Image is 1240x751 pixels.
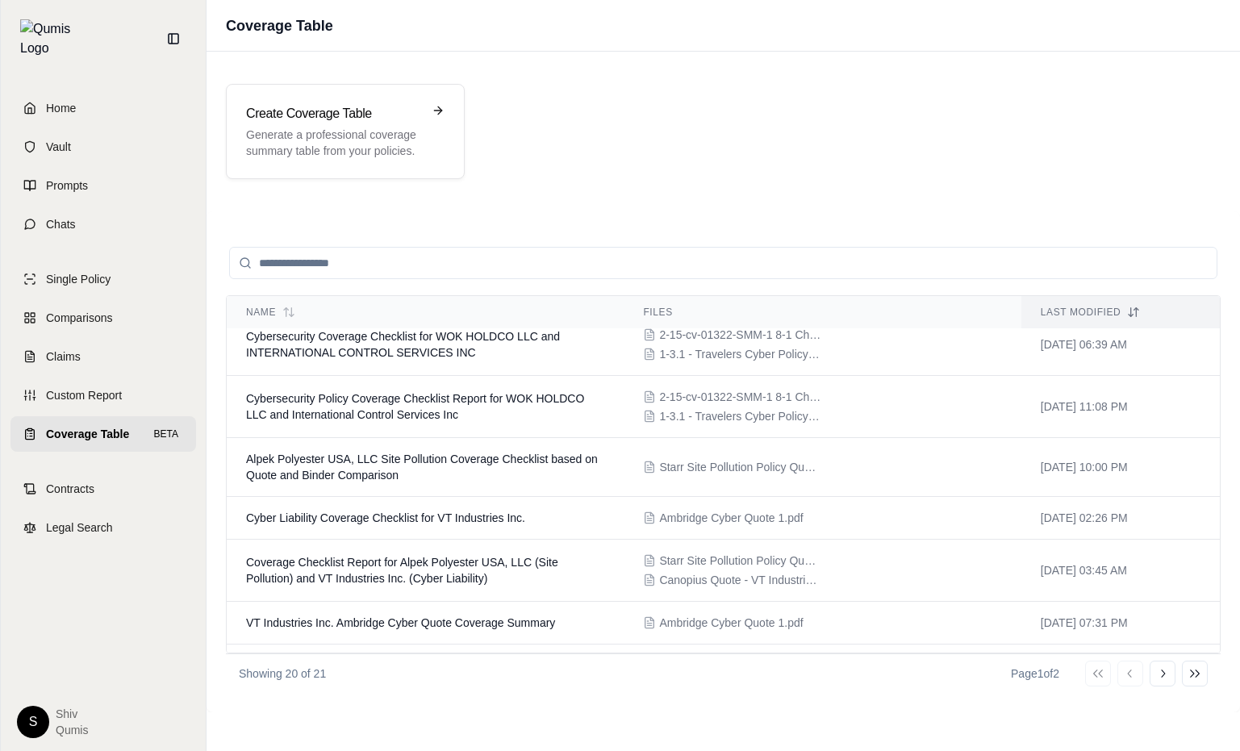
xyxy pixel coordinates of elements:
span: Coverage Checklist Report for Alpek Polyester USA, LLC (Site Pollution) and VT Industries Inc. (C... [246,556,558,585]
span: Cybersecurity Policy Coverage Checklist Report for WOK HOLDCO LLC and International Control Servi... [246,392,584,421]
div: S [17,706,49,738]
td: [DATE] 06:39 AM [1021,314,1220,376]
span: Cybersecurity Coverage Checklist for WOK HOLDCO LLC and INTERNATIONAL CONTROL SERVICES INC [246,330,560,359]
div: Page 1 of 2 [1011,665,1059,682]
span: Chats [46,216,76,232]
p: Generate a professional coverage summary table from your policies. [246,127,422,159]
a: Legal Search [10,510,196,545]
td: [DATE] 07:31 PM [1021,602,1220,645]
td: [DATE] 10:00 PM [1021,438,1220,497]
div: Name [246,306,604,319]
span: Home [46,100,76,116]
span: Comparisons [46,310,112,326]
span: Prompts [46,177,88,194]
img: Qumis Logo [20,19,81,58]
div: Last modified [1041,306,1200,319]
a: Chats [10,207,196,242]
span: Ambridge Cyber Quote 1.pdf [659,615,803,631]
h1: Coverage Table [226,15,333,37]
span: Legal Search [46,519,113,536]
a: Custom Report [10,378,196,413]
span: Vault [46,139,71,155]
span: 1-3.1 - Travelers Cyber Policy40.pdf [659,408,820,424]
span: Claims [46,348,81,365]
span: Ambridge Cyber Quote 1.pdf [659,510,803,526]
span: 2-15-cv-01322-SMM-1 8-1 Chubb Cyber2.pdf [659,327,820,343]
span: Cyber Liability Coverage Checklist for VT Industries Inc. [246,511,525,524]
td: [DATE] 02:26 PM [1021,497,1220,540]
td: [DATE] 11:08 PM [1021,376,1220,438]
a: Comparisons [10,300,196,336]
span: VT Industries Inc. Ambridge Cyber Quote Coverage Summary [246,616,555,629]
a: Coverage TableBETA [10,416,196,452]
span: Qumis [56,722,88,738]
span: Contracts [46,481,94,497]
a: Single Policy [10,261,196,297]
span: Single Policy [46,271,111,287]
td: [DATE] 06:37 PM [1021,645,1220,687]
a: Home [10,90,196,126]
a: Claims [10,339,196,374]
span: 1-3.1 - Travelers Cyber Policy40.pdf [659,346,820,362]
span: Starr Site Pollution Policy Quote vs. Binder Comparison (V1).pdf [659,553,820,569]
th: Files [624,296,1021,329]
td: [DATE] 03:45 AM [1021,540,1220,602]
span: Custom Report [46,387,122,403]
span: 2-15-cv-01322-SMM-1 8-1 Chubb Cyber2.pdf [659,389,820,405]
a: Vault [10,129,196,165]
button: Collapse sidebar [161,26,186,52]
span: Coverage Table [46,426,129,442]
h3: Create Coverage Table [246,104,422,123]
span: Canopius Quote - VT Industries 1.pdf [659,572,820,588]
a: Prompts [10,168,196,203]
a: Contracts [10,471,196,507]
span: Alpek Polyester USA, LLC Site Pollution Coverage Checklist based on Quote and Binder Comparison [246,453,598,482]
span: Starr Site Pollution Policy Quote vs. Binder Comparison (V1).pdf [659,459,820,475]
span: Shiv [56,706,88,722]
span: BETA [149,426,183,442]
p: Showing 20 of 21 [239,665,326,682]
